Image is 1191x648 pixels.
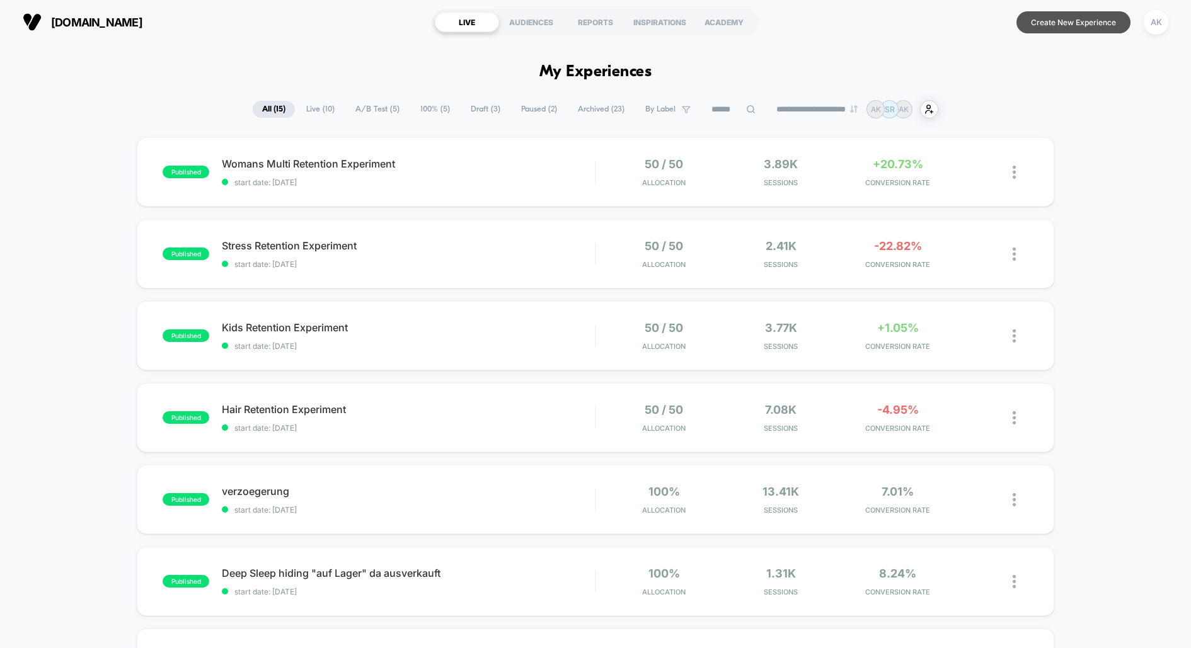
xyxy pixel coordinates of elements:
[877,321,919,334] span: +1.05%
[645,321,683,334] span: 50 / 50
[1013,166,1016,179] img: close
[628,12,692,32] div: INSPIRATIONS
[642,178,686,187] span: Allocation
[163,411,209,424] span: published
[725,424,836,433] span: Sessions
[642,424,686,433] span: Allocation
[725,342,836,351] span: Sessions
[1013,493,1016,506] img: close
[899,105,909,114] p: AK
[871,105,881,114] p: AK
[843,342,953,351] span: CONVERSION RATE
[877,403,919,416] span: -4.95%
[1013,411,1016,424] img: close
[19,12,146,32] button: [DOMAIN_NAME]
[645,105,676,114] span: By Label
[766,239,797,253] span: 2.41k
[642,260,686,269] span: Allocation
[648,567,680,580] span: 100%
[222,485,595,497] span: verzoegerung
[1144,10,1168,35] div: AK
[873,157,923,171] span: +20.73%
[222,567,595,579] span: Deep Sleep hiding "auf Lager" da ausverkauft
[766,567,796,580] span: 1.31k
[725,588,836,596] span: Sessions
[297,101,344,118] span: Live ( 10 )
[725,260,836,269] span: Sessions
[642,588,686,596] span: Allocation
[222,259,595,269] span: start date: [DATE]
[645,239,683,253] span: 50 / 50
[539,63,652,81] h1: My Experiences
[1140,9,1172,35] button: AK
[253,101,295,118] span: All ( 15 )
[411,101,459,118] span: 100% ( 5 )
[843,178,953,187] span: CONVERSION RATE
[850,105,858,113] img: end
[1013,575,1016,588] img: close
[843,424,953,433] span: CONVERSION RATE
[764,157,798,171] span: 3.89k
[461,101,510,118] span: Draft ( 3 )
[163,329,209,342] span: published
[51,16,142,29] span: [DOMAIN_NAME]
[642,342,686,351] span: Allocation
[163,247,209,260] span: published
[222,178,595,187] span: start date: [DATE]
[1016,11,1131,33] button: Create New Experience
[1013,247,1016,261] img: close
[882,485,914,498] span: 7.01%
[765,403,797,416] span: 7.08k
[222,505,595,514] span: start date: [DATE]
[512,101,567,118] span: Paused ( 2 )
[568,101,634,118] span: Archived ( 23 )
[692,12,756,32] div: ACADEMY
[843,588,953,596] span: CONVERSION RATE
[879,567,916,580] span: 8.24%
[765,321,797,334] span: 3.77k
[346,101,409,118] span: A/B Test ( 5 )
[222,239,595,252] span: Stress Retention Experiment
[222,321,595,334] span: Kids Retention Experiment
[645,403,683,416] span: 50 / 50
[23,13,42,31] img: Visually logo
[843,506,953,514] span: CONVERSION RATE
[222,403,595,416] span: Hair Retention Experiment
[645,157,683,171] span: 50 / 50
[163,575,209,588] span: published
[648,485,680,498] span: 100%
[222,341,595,351] span: start date: [DATE]
[563,12,628,32] div: REPORTS
[222,587,595,596] span: start date: [DATE]
[885,105,895,114] p: SR
[1013,329,1016,343] img: close
[874,239,922,253] span: -22.82%
[222,423,595,433] span: start date: [DATE]
[499,12,563,32] div: AUDIENCES
[725,178,836,187] span: Sessions
[762,485,799,498] span: 13.41k
[725,506,836,514] span: Sessions
[222,157,595,170] span: Womans Multi Retention Experiment
[642,506,686,514] span: Allocation
[163,166,209,178] span: published
[843,260,953,269] span: CONVERSION RATE
[163,493,209,506] span: published
[435,12,499,32] div: LIVE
